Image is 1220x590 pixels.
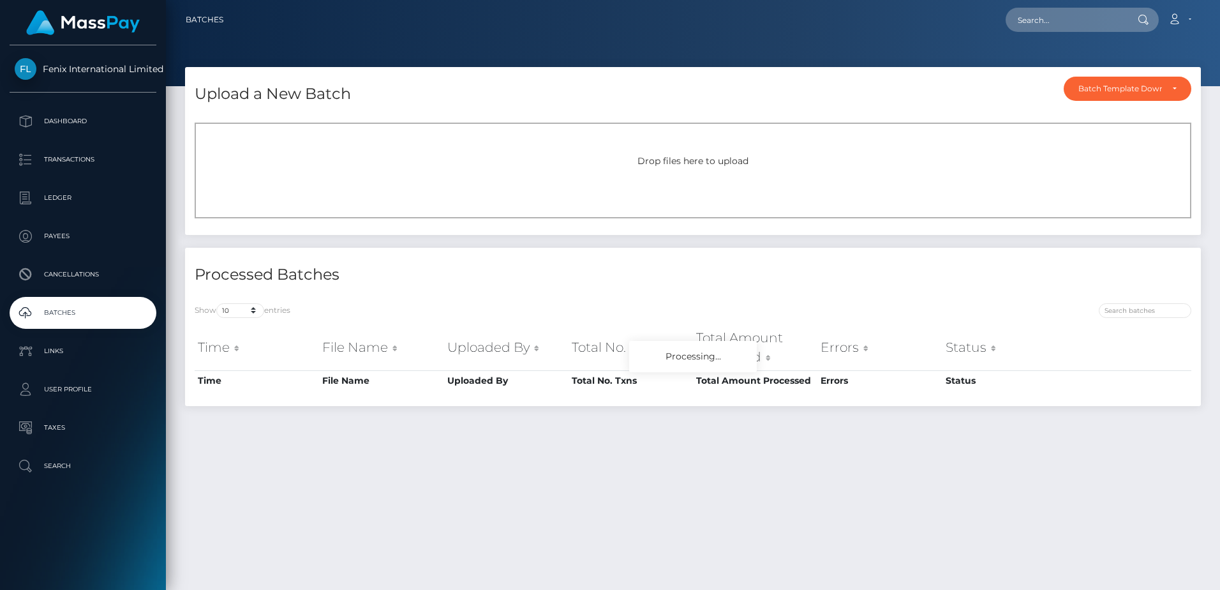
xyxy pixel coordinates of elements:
th: File Name [319,325,443,370]
a: Taxes [10,412,156,444]
th: Total No. Txns [569,370,693,391]
p: Payees [15,227,151,246]
select: Showentries [216,303,264,318]
button: Batch Template Download [1064,77,1191,101]
span: Fenix International Limited [10,63,156,75]
th: Total Amount Processed [693,370,817,391]
p: Batches [15,303,151,322]
p: Cancellations [15,265,151,284]
p: Links [15,342,151,361]
p: Taxes [15,418,151,437]
img: MassPay Logo [26,10,140,35]
div: Batch Template Download [1078,84,1162,94]
div: Processing... [629,341,757,372]
a: Search [10,450,156,482]
span: Drop files here to upload [637,155,748,167]
p: Transactions [15,150,151,169]
th: Uploaded By [444,325,569,370]
input: Search batches [1099,303,1191,318]
img: Fenix International Limited [15,58,36,80]
a: Dashboard [10,105,156,137]
th: File Name [319,370,443,391]
a: Batches [10,297,156,329]
p: Ledger [15,188,151,208]
a: Transactions [10,144,156,176]
label: Show entries [195,303,290,318]
th: Status [942,370,1067,391]
a: Links [10,335,156,367]
a: Cancellations [10,259,156,291]
a: Payees [10,220,156,252]
a: Ledger [10,182,156,214]
p: User Profile [15,380,151,399]
th: Status [942,325,1067,370]
th: Errors [817,370,942,391]
th: Total Amount Processed [693,325,817,370]
input: Search... [1006,8,1126,32]
th: Total No. Txns [569,325,693,370]
th: Time [195,370,319,391]
p: Dashboard [15,112,151,131]
h4: Processed Batches [195,264,683,286]
th: Time [195,325,319,370]
p: Search [15,457,151,476]
a: User Profile [10,374,156,405]
th: Uploaded By [444,370,569,391]
th: Errors [817,325,942,370]
a: Batches [186,6,223,33]
h4: Upload a New Batch [195,83,351,105]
